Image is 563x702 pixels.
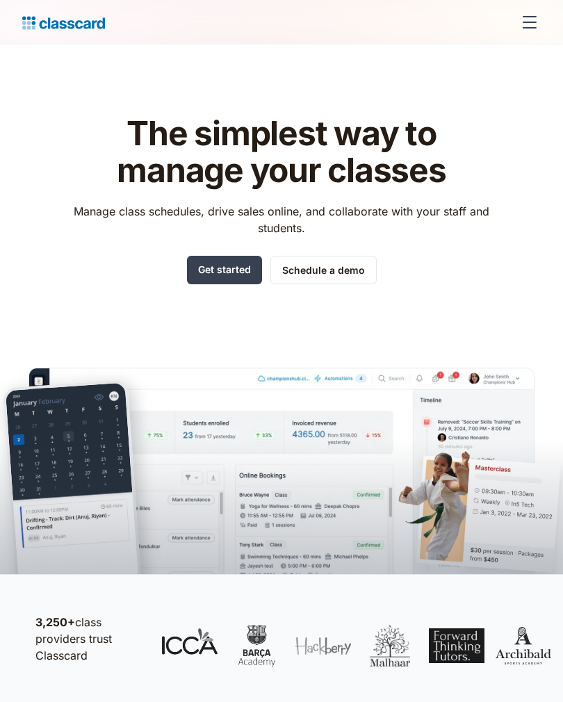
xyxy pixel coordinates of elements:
[61,115,503,189] h1: The simplest way to manage your classes
[22,13,105,32] a: home
[187,256,262,284] a: Get started
[270,256,377,284] a: Schedule a demo
[35,614,148,664] p: class providers trust Classcard
[61,203,503,236] p: Manage class schedules, drive sales online, and collaborate with your staff and students.
[513,6,541,39] div: menu
[35,615,75,629] strong: 3,250+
